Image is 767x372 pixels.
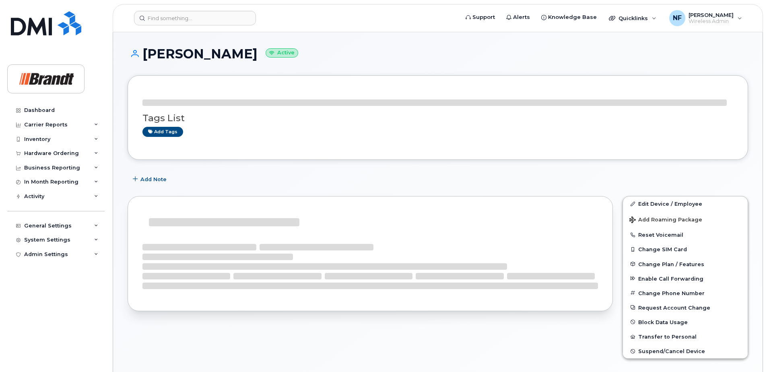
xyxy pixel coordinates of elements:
[142,113,733,123] h3: Tags List
[638,261,704,267] span: Change Plan / Features
[623,242,748,256] button: Change SIM Card
[623,196,748,211] a: Edit Device / Employee
[623,329,748,344] button: Transfer to Personal
[623,257,748,271] button: Change Plan / Features
[623,271,748,286] button: Enable Call Forwarding
[638,275,703,281] span: Enable Call Forwarding
[638,348,705,354] span: Suspend/Cancel Device
[128,47,748,61] h1: [PERSON_NAME]
[140,176,167,183] span: Add Note
[266,48,298,58] small: Active
[623,227,748,242] button: Reset Voicemail
[128,172,173,186] button: Add Note
[629,217,702,224] span: Add Roaming Package
[623,286,748,300] button: Change Phone Number
[142,127,183,137] a: Add tags
[623,344,748,358] button: Suspend/Cancel Device
[623,211,748,227] button: Add Roaming Package
[623,315,748,329] button: Block Data Usage
[623,300,748,315] button: Request Account Change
